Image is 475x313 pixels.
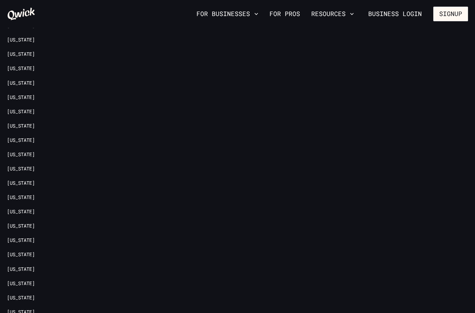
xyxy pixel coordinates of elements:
[7,51,35,58] a: [US_STATE]
[308,8,357,20] button: Resources
[433,7,468,21] button: Signup
[7,80,35,86] a: [US_STATE]
[7,208,35,215] a: [US_STATE]
[267,8,303,20] a: For Pros
[194,8,261,20] button: For Businesses
[7,237,35,244] a: [US_STATE]
[7,223,35,229] a: [US_STATE]
[7,94,35,101] a: [US_STATE]
[7,166,35,172] a: [US_STATE]
[362,7,428,21] a: Business Login
[7,251,35,258] a: [US_STATE]
[7,137,35,144] a: [US_STATE]
[7,180,35,186] a: [US_STATE]
[7,295,35,301] a: [US_STATE]
[7,266,35,273] a: [US_STATE]
[7,194,35,201] a: [US_STATE]
[7,37,35,43] a: [US_STATE]
[7,151,35,158] a: [US_STATE]
[7,108,35,115] a: [US_STATE]
[7,280,35,287] a: [US_STATE]
[7,123,35,129] a: [US_STATE]
[7,65,35,72] a: [US_STATE]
